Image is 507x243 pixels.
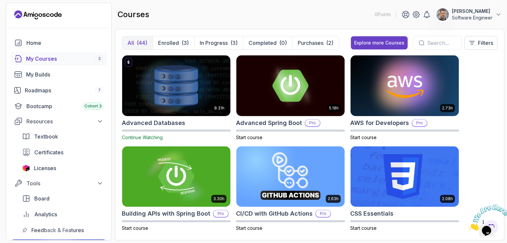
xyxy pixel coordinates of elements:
span: Continue Watching [122,135,163,140]
a: licenses [18,162,107,175]
span: Start course [350,225,377,231]
a: bootcamp [10,100,107,113]
span: Textbook [34,133,58,140]
a: home [10,36,107,49]
span: Certificates [34,148,63,156]
div: Home [26,39,103,47]
h2: Advanced Spring Boot [236,118,302,128]
p: Enrolled [158,39,179,47]
h2: AWS for Developers [350,118,409,128]
h2: CSS Essentials [350,209,393,218]
a: analytics [18,208,107,221]
a: textbook [18,130,107,143]
p: Pro [412,120,427,126]
p: 3.30h [213,196,224,201]
button: Filters [464,36,497,50]
img: AWS for Developers card [351,55,459,116]
button: Explore more Courses [351,36,408,49]
button: Completed(0) [243,36,292,49]
div: (3) [182,39,189,47]
a: courses [10,52,107,65]
p: 5.18h [329,106,339,111]
div: (0) [279,39,287,47]
div: Explore more Courses [354,40,404,46]
div: (44) [137,39,147,47]
p: Filters [478,39,493,47]
img: Advanced Spring Boot card [236,55,345,116]
span: Licenses [34,164,56,172]
p: 8.31h [214,106,224,111]
p: All [127,39,134,47]
img: jetbrains icon [22,165,30,171]
a: feedback [18,224,107,237]
img: user profile image [436,8,449,21]
span: 7 [98,88,101,93]
input: Search... [427,39,456,47]
a: certificates [18,146,107,159]
iframe: chat widget [466,202,507,233]
span: Start course [236,225,262,231]
img: CI/CD with GitHub Actions card [236,146,345,207]
span: Start course [350,135,377,140]
div: (3) [230,39,238,47]
img: Building APIs with Spring Boot card [122,146,230,207]
p: In Progress [200,39,228,47]
span: 1 [3,3,5,8]
div: Tools [26,179,103,187]
button: Resources [10,115,107,127]
img: Advanced Databases card [122,55,230,116]
a: board [18,192,107,205]
p: Pro [214,210,228,217]
div: My Builds [26,71,103,78]
div: Resources [26,117,103,125]
img: Chat attention grabber [3,3,44,29]
span: Start course [122,225,148,231]
a: Landing page [14,10,62,20]
p: Software Engineer [452,15,492,21]
span: Analytics [34,210,57,218]
p: 2.63h [328,196,339,201]
button: Enrolled(3) [152,36,194,49]
span: Feedback & Features [31,226,84,234]
p: Pro [316,210,330,217]
p: Completed [249,39,277,47]
button: In Progress(3) [194,36,243,49]
a: roadmaps [10,84,107,97]
h2: CI/CD with GitHub Actions [236,209,313,218]
p: 2.08h [442,196,453,201]
button: Purchases(2) [292,36,339,49]
h2: Building APIs with Spring Boot [122,209,210,218]
p: $ [127,60,130,65]
a: Advanced Databases card$8.31hAdvanced DatabasesContinue Watching [122,55,231,141]
span: Start course [236,135,262,140]
span: Board [34,195,50,202]
div: My Courses [26,55,103,63]
span: 3 [98,56,101,61]
h2: courses [118,9,149,20]
button: user profile image[PERSON_NAME]Software Engineer [436,8,502,21]
div: Roadmaps [25,86,103,94]
p: 2.73h [442,106,453,111]
h2: Advanced Databases [122,118,185,128]
p: 0 Points [375,11,391,18]
button: Tools [10,177,107,189]
img: CSS Essentials card [351,146,459,207]
div: (2) [326,39,333,47]
p: Pro [305,120,320,126]
p: [PERSON_NAME] [452,8,492,15]
div: Bootcamp [26,102,103,110]
button: All(44) [122,36,152,49]
a: builds [10,68,107,81]
p: Purchases [298,39,323,47]
span: Cohort 3 [84,104,102,109]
